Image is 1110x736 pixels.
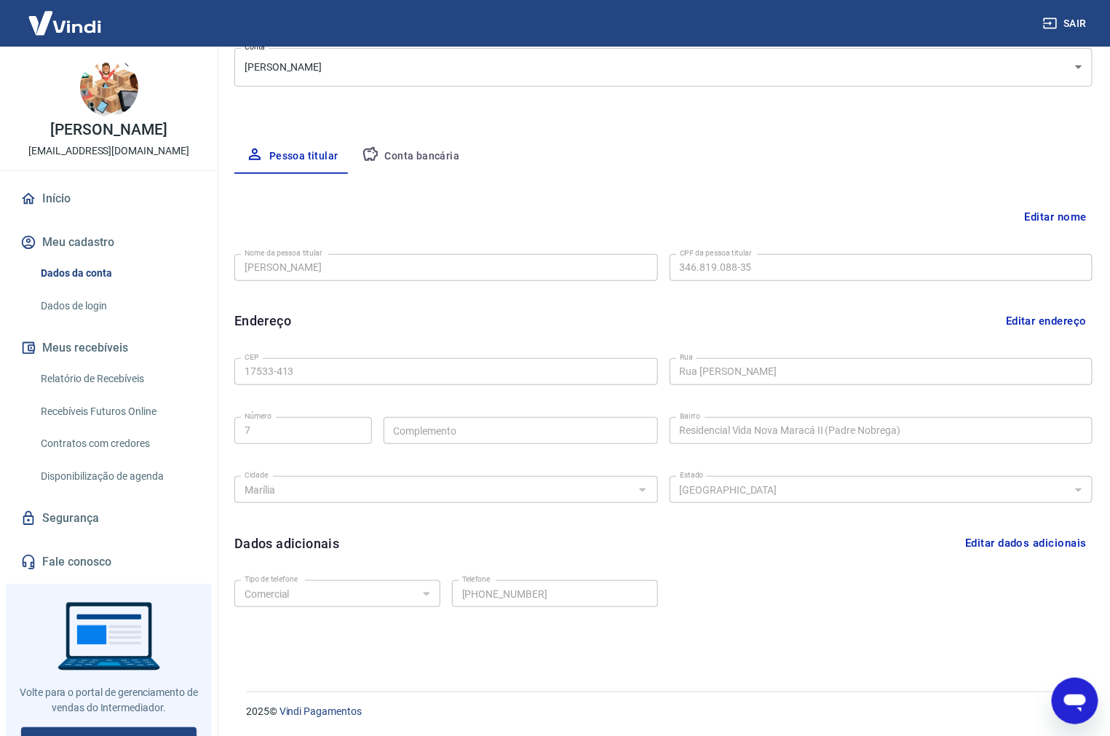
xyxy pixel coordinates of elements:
button: Meu cadastro [17,226,200,258]
button: Editar dados adicionais [959,529,1093,557]
a: Início [17,183,200,215]
h6: Endereço [234,311,291,331]
div: [PERSON_NAME] [234,48,1093,87]
button: Meus recebíveis [17,332,200,364]
h6: Dados adicionais [234,534,339,553]
a: Contratos com credores [35,429,200,459]
a: Recebíveis Futuros Online [35,397,200,427]
a: Relatório de Recebíveis [35,364,200,394]
label: Rua [680,352,694,363]
label: CPF da pessoa titular [680,248,752,258]
a: Vindi Pagamentos [280,705,362,717]
button: Conta bancária [350,139,472,174]
button: Editar endereço [1000,307,1093,335]
button: Editar nome [1019,203,1093,231]
img: a60adfe7-ceb1-446d-b276-7b26bd865a5d.jpeg [80,58,138,116]
p: [PERSON_NAME] [50,122,167,138]
label: Número [245,411,271,422]
a: Fale conosco [17,546,200,578]
input: Digite aqui algumas palavras para buscar a cidade [239,480,630,499]
a: Segurança [17,502,200,534]
button: Pessoa titular [234,139,350,174]
a: Disponibilização de agenda [35,462,200,491]
a: Dados da conta [35,258,200,288]
img: Vindi [17,1,112,45]
a: Dados de login [35,291,200,321]
label: Bairro [680,411,700,422]
label: Conta [245,41,265,52]
label: Telefone [462,574,491,585]
label: Nome da pessoa titular [245,248,322,258]
label: Estado [680,470,704,480]
label: CEP [245,352,258,363]
p: 2025 © [246,704,1075,719]
p: [EMAIL_ADDRESS][DOMAIN_NAME] [28,143,189,159]
label: Tipo de telefone [245,574,298,585]
iframe: Botão para abrir a janela de mensagens [1052,678,1098,724]
button: Sair [1040,10,1093,37]
label: Cidade [245,470,268,480]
